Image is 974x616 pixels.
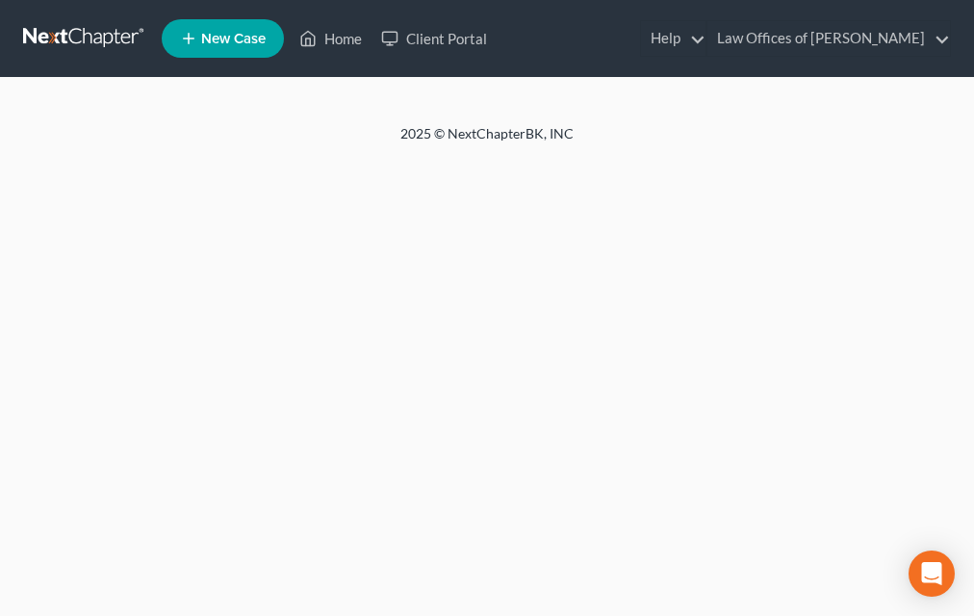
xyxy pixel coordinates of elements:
[25,124,949,159] div: 2025 © NextChapterBK, INC
[290,21,372,56] a: Home
[707,21,950,56] a: Law Offices of [PERSON_NAME]
[909,551,955,597] div: Open Intercom Messenger
[641,21,705,56] a: Help
[372,21,497,56] a: Client Portal
[162,19,284,58] new-legal-case-button: New Case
